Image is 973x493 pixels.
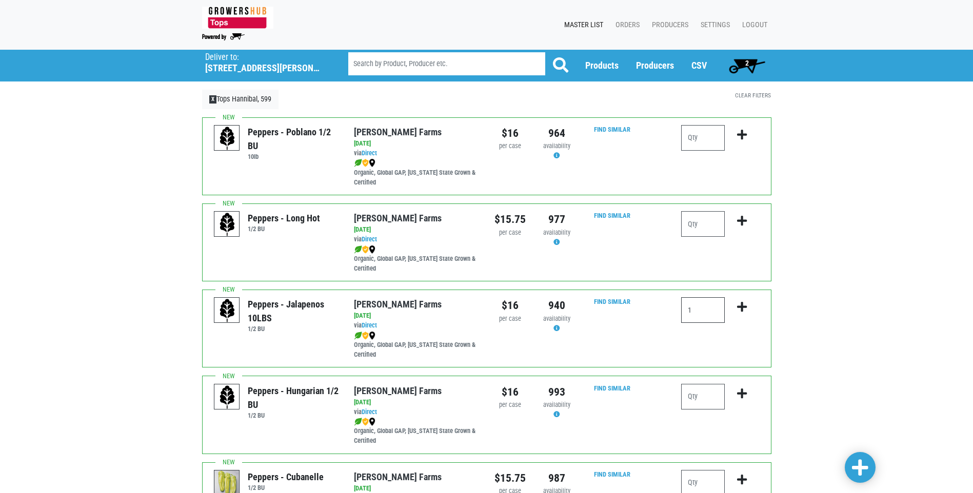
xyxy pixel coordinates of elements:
a: [PERSON_NAME] Farms [354,471,442,482]
img: leaf-e5c59151409436ccce96b2ca1b28e03c.png [354,418,362,426]
a: Clear Filters [735,92,771,99]
div: via [354,407,479,417]
h6: 10lb [248,153,339,160]
img: safety-e55c860ca8c00a9c171001a62a92dabd.png [362,159,369,167]
a: Direct [362,235,377,243]
a: XTops Hannibal, 599 [202,90,279,109]
div: Organic, Global GAP, [US_STATE] State Grown & Certified [354,244,479,274]
h6: 1/2 BU [248,325,339,333]
input: Search by Product, Producer etc. [348,52,545,75]
img: placeholder-variety-43d6402dacf2d531de610a020419775a.svg [214,298,240,323]
img: placeholder-variety-43d6402dacf2d531de610a020419775a.svg [214,126,240,151]
div: Peppers - Cubanelle [248,470,324,484]
img: map_marker-0e94453035b3232a4d21701695807de9.png [369,332,375,340]
a: [PERSON_NAME] Farms [354,385,442,396]
div: via [354,321,479,331]
div: $16 [494,384,526,400]
div: Peppers - Poblano 1/2 BU [248,125,339,153]
div: [DATE] [354,398,479,407]
img: safety-e55c860ca8c00a9c171001a62a92dabd.png [362,332,369,340]
h6: 1/2 BU [248,484,324,491]
a: Find Similar [594,212,630,219]
div: $15.75 [494,211,526,228]
img: map_marker-0e94453035b3232a4d21701695807de9.png [369,245,375,254]
span: 2 [745,59,749,67]
span: X [209,95,217,104]
div: [DATE] [354,225,479,235]
a: Producers [644,15,692,35]
input: Qty [681,384,725,409]
input: Qty [681,211,725,237]
img: Powered by Big Wheelbarrow [202,33,245,40]
h5: [STREET_ADDRESS][PERSON_NAME] [205,63,322,74]
div: 987 [541,470,572,486]
h6: 1/2 BU [248,225,320,233]
img: placeholder-variety-43d6402dacf2d531de610a020419775a.svg [214,212,240,237]
a: Direct [362,321,377,329]
div: per case [494,228,526,238]
div: $16 [494,125,526,141]
div: Peppers - Jalapenos 10LBS [248,297,339,325]
a: CSV [691,60,707,71]
a: Find Similar [594,470,630,478]
div: Organic, Global GAP, [US_STATE] State Grown & Certified [354,331,479,360]
span: availability [543,142,570,150]
a: [PERSON_NAME] Farms [354,213,442,223]
span: Tops Hannibal, 599 (409 Fulton St, Hannibal, NY 13074, USA) [205,50,330,74]
a: Products [585,60,619,71]
a: Find Similar [594,298,630,305]
a: [PERSON_NAME] Farms [354,299,442,310]
img: safety-e55c860ca8c00a9c171001a62a92dabd.png [362,245,369,254]
a: Direct [362,408,377,416]
img: 279edf242af8f9d49a69d9d2afa010fb.png [202,7,273,29]
a: Settings [692,15,734,35]
a: Orders [607,15,644,35]
div: $16 [494,297,526,314]
a: Peppers - Cubanelle [214,479,240,487]
div: $15.75 [494,470,526,486]
a: Find Similar [594,126,630,133]
span: availability [543,229,570,236]
a: Master List [556,15,607,35]
div: per case [494,314,526,324]
img: map_marker-0e94453035b3232a4d21701695807de9.png [369,418,375,426]
img: placeholder-variety-43d6402dacf2d531de610a020419775a.svg [214,384,240,410]
div: 993 [541,384,572,400]
img: leaf-e5c59151409436ccce96b2ca1b28e03c.png [354,245,362,254]
div: per case [494,141,526,151]
div: via [354,149,479,158]
div: [DATE] [354,311,479,321]
div: via [354,235,479,244]
a: 2 [724,55,770,76]
img: leaf-e5c59151409436ccce96b2ca1b28e03c.png [354,159,362,167]
div: [DATE] [354,139,479,149]
div: 940 [541,297,572,314]
span: availability [543,401,570,408]
span: availability [543,315,570,322]
a: Producers [636,60,674,71]
div: per case [494,400,526,410]
input: Qty [681,125,725,151]
a: [PERSON_NAME] Farms [354,127,442,137]
div: Organic, Global GAP, [US_STATE] State Grown & Certified [354,158,479,188]
img: safety-e55c860ca8c00a9c171001a62a92dabd.png [362,418,369,426]
div: 977 [541,211,572,228]
input: Qty [681,297,725,323]
img: map_marker-0e94453035b3232a4d21701695807de9.png [369,159,375,167]
a: Find Similar [594,384,630,392]
a: Logout [734,15,771,35]
img: leaf-e5c59151409436ccce96b2ca1b28e03c.png [354,332,362,340]
div: Peppers - Hungarian 1/2 BU [248,384,339,412]
h6: 1/2 BU [248,412,339,419]
div: 964 [541,125,572,141]
div: Peppers - Long Hot [248,211,320,225]
div: Organic, Global GAP, [US_STATE] State Grown & Certified [354,417,479,446]
p: Deliver to: [205,52,322,63]
a: Direct [362,149,377,157]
